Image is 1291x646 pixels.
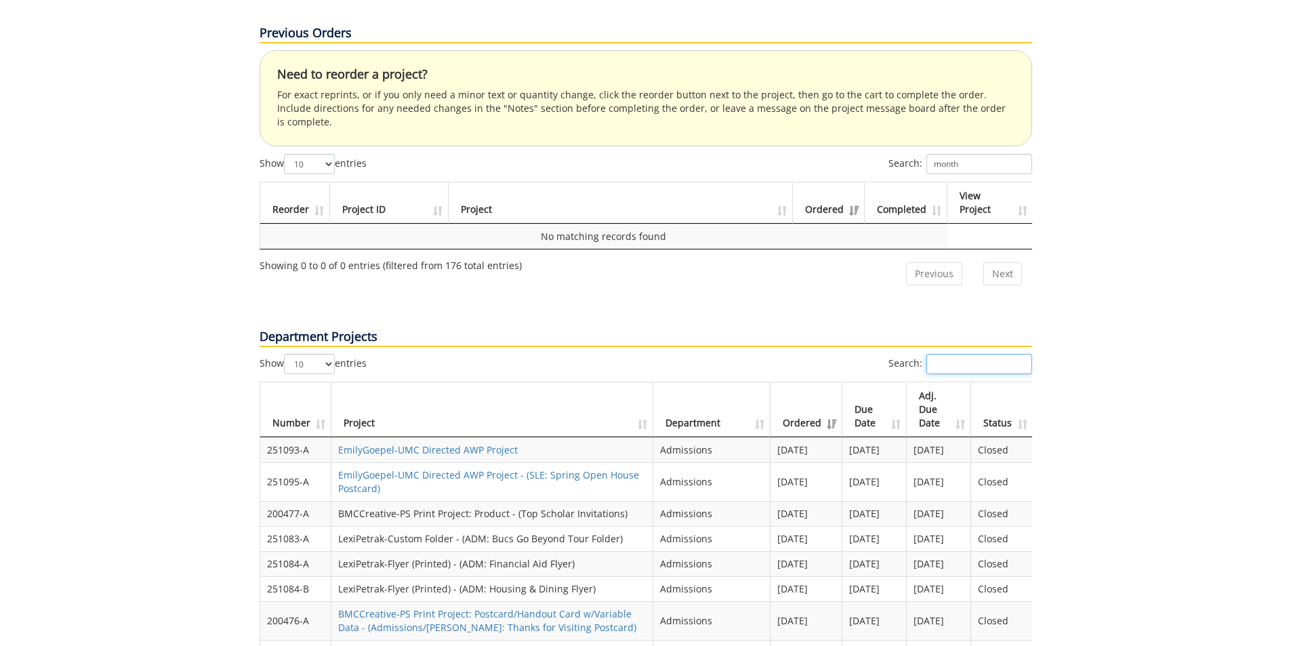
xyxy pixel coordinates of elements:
[331,526,653,551] td: LexiPetrak-Custom Folder - (ADM: Bucs Go Beyond Tour Folder)
[971,601,1032,640] td: Closed
[653,462,771,501] td: Admissions
[653,601,771,640] td: Admissions
[771,576,842,601] td: [DATE]
[771,551,842,576] td: [DATE]
[260,576,331,601] td: 251084-B
[330,182,449,224] th: Project ID: activate to sort column ascending
[947,182,1033,224] th: View Project: activate to sort column ascending
[260,601,331,640] td: 200476-A
[653,526,771,551] td: Admissions
[906,262,962,285] a: Previous
[260,501,331,526] td: 200477-A
[653,551,771,576] td: Admissions
[983,262,1022,285] a: Next
[260,24,1032,43] p: Previous Orders
[260,254,522,272] div: Showing 0 to 0 of 0 entries (filtered from 176 total entries)
[971,576,1032,601] td: Closed
[260,354,367,374] label: Show entries
[842,551,907,576] td: [DATE]
[771,382,842,437] th: Ordered: activate to sort column ascending
[842,437,907,462] td: [DATE]
[260,382,331,437] th: Number: activate to sort column ascending
[284,154,335,174] select: Showentries
[842,501,907,526] td: [DATE]
[260,551,331,576] td: 251084-A
[793,182,865,224] th: Ordered: activate to sort column ascending
[971,462,1032,501] td: Closed
[907,551,971,576] td: [DATE]
[842,601,907,640] td: [DATE]
[971,382,1032,437] th: Status: activate to sort column ascending
[907,601,971,640] td: [DATE]
[331,576,653,601] td: LexiPetrak-Flyer (Printed) - (ADM: Housing & Dining Flyer)
[888,354,1032,374] label: Search:
[907,501,971,526] td: [DATE]
[907,437,971,462] td: [DATE]
[260,462,331,501] td: 251095-A
[338,468,639,495] a: EmilyGoepel-UMC Directed AWP Project - (SLE: Spring Open House Postcard)
[338,443,518,456] a: EmilyGoepel-UMC Directed AWP Project
[331,551,653,576] td: LexiPetrak-Flyer (Printed) - (ADM: Financial Aid Flyer)
[284,354,335,374] select: Showentries
[653,576,771,601] td: Admissions
[907,462,971,501] td: [DATE]
[771,462,842,501] td: [DATE]
[971,501,1032,526] td: Closed
[331,501,653,526] td: BMCCreative-PS Print Project: Product - (Top Scholar Invitations)
[277,68,1015,81] h4: Need to reorder a project?
[260,154,367,174] label: Show entries
[771,601,842,640] td: [DATE]
[907,526,971,551] td: [DATE]
[260,526,331,551] td: 251083-A
[926,154,1032,174] input: Search:
[338,607,636,634] a: BMCCreative-PS Print Project: Postcard/Handout Card w/Variable Data - (Admissions/[PERSON_NAME]: ...
[449,182,793,224] th: Project: activate to sort column ascending
[907,576,971,601] td: [DATE]
[888,154,1032,174] label: Search:
[260,328,1032,347] p: Department Projects
[865,182,947,224] th: Completed: activate to sort column ascending
[842,576,907,601] td: [DATE]
[842,382,907,437] th: Due Date: activate to sort column ascending
[971,526,1032,551] td: Closed
[260,182,330,224] th: Reorder: activate to sort column ascending
[971,551,1032,576] td: Closed
[842,462,907,501] td: [DATE]
[653,501,771,526] td: Admissions
[907,382,971,437] th: Adj. Due Date: activate to sort column ascending
[771,501,842,526] td: [DATE]
[842,526,907,551] td: [DATE]
[260,224,947,249] td: No matching records found
[771,526,842,551] td: [DATE]
[331,382,653,437] th: Project: activate to sort column ascending
[653,382,771,437] th: Department: activate to sort column ascending
[653,437,771,462] td: Admissions
[771,437,842,462] td: [DATE]
[277,88,1015,129] p: For exact reprints, or if you only need a minor text or quantity change, click the reorder button...
[971,437,1032,462] td: Closed
[926,354,1032,374] input: Search:
[260,437,331,462] td: 251093-A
